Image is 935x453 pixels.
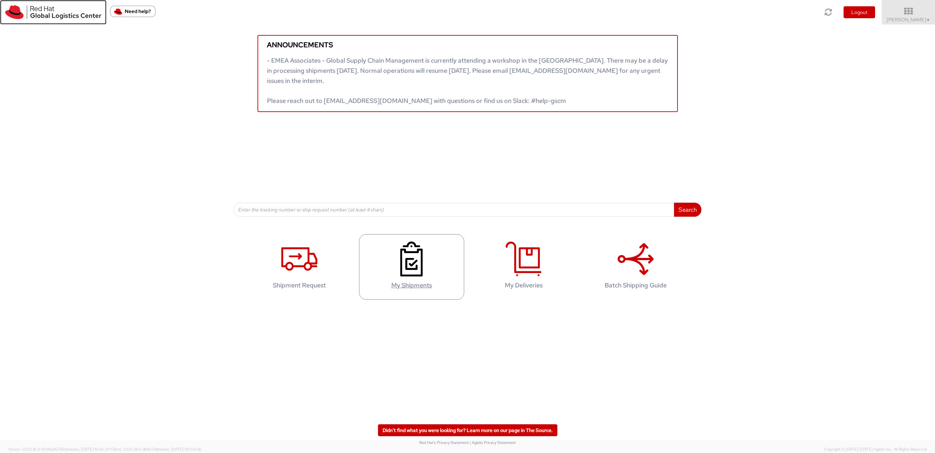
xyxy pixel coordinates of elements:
[479,282,569,289] h4: My Deliveries
[247,234,352,300] a: Shipment Request
[583,234,688,300] a: Batch Shipping Guide
[257,35,678,112] a: Announcements - EMEA Associates - Global Supply Chain Management is currently attending a worksho...
[470,440,516,445] a: | Agistix Privacy Statement
[67,447,110,452] span: master, [DATE] 10:42:29
[824,447,927,452] span: Copyright © [DATE]-[DATE] Agistix Inc., All Rights Reserved
[378,424,557,436] a: Didn't find what you were looking for? Learn more on our page in The Source.
[926,17,930,23] span: ▼
[110,6,156,17] button: Need help?
[111,447,201,452] span: Client: 2025.14.0-db4321d
[8,447,110,452] span: Server: 2025.16.0-9544af67660
[366,282,457,289] h4: My Shipments
[471,234,576,300] a: My Deliveries
[359,234,464,300] a: My Shipments
[674,203,701,217] button: Search
[267,41,668,49] h5: Announcements
[234,203,674,217] input: Enter the tracking number or ship request number (at least 4 chars)
[591,282,681,289] h4: Batch Shipping Guide
[887,16,930,23] span: [PERSON_NAME]
[254,282,345,289] h4: Shipment Request
[5,5,101,19] img: rh-logistics-00dfa346123c4ec078e1.svg
[844,6,875,18] button: Logout
[267,56,668,105] span: - EMEA Associates - Global Supply Chain Management is currently attending a workshop in the [GEOG...
[157,447,201,452] span: master, [DATE] 09:59:06
[419,440,469,445] a: Red Hat's Privacy Statement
